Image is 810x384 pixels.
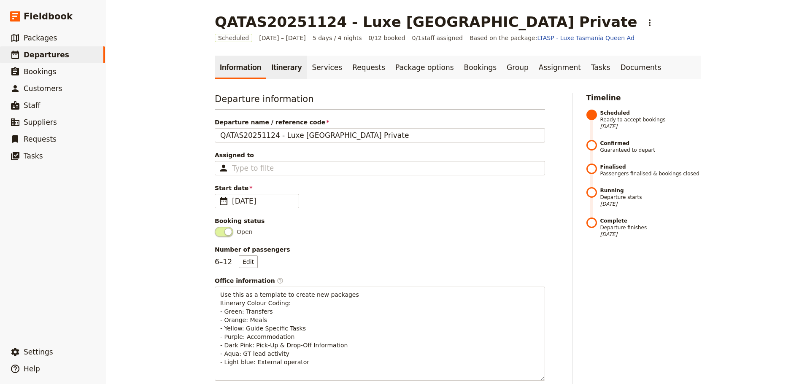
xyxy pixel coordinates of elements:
strong: Complete [600,218,701,224]
p: 6 – 12 [215,255,258,268]
div: Booking status [215,217,545,225]
strong: Running [600,187,701,194]
button: Number of passengers6–12 [239,255,258,268]
span: [DATE] [232,196,294,206]
a: Bookings [459,56,502,79]
span: Guaranteed to depart [600,140,701,153]
span: Departure starts [600,187,701,207]
a: Package options [390,56,459,79]
span: Departure finishes [600,218,701,238]
span: Requests [24,135,57,143]
span: [DATE] – [DATE] [259,34,306,42]
a: Group [502,56,534,79]
h3: Departure information [215,93,545,110]
a: Assignment [534,56,586,79]
span: Customers [24,84,62,93]
span: Bookings [24,67,56,76]
span: Packages [24,34,57,42]
span: [DATE] [600,231,701,238]
span: Ready to accept bookings [600,110,701,130]
span: [DATE] [600,201,701,207]
a: Itinerary [266,56,307,79]
span: Use this as a template to create new packages Itinerary Colour Coding: - Green: Transfers - Orang... [220,291,361,365]
span: Fieldbook [24,10,73,23]
a: Tasks [586,56,616,79]
span: Staff [24,101,40,110]
span: Departure name / reference code [215,118,545,126]
strong: Scheduled [600,110,701,116]
span: Departures [24,51,69,59]
button: Actions [643,16,657,30]
span: Number of passengers [215,245,545,254]
h1: QATAS20251124 - Luxe [GEOGRAPHIC_DATA] Private [215,13,637,30]
a: Information [215,56,266,79]
input: Departure name / reference code [215,128,545,142]
a: Requests [347,56,390,79]
span: Scheduled [215,34,252,42]
span: Based on the package: [470,34,634,42]
span: Open [237,228,252,236]
strong: Finalised [600,164,701,170]
span: Settings [24,348,53,356]
span: Start date [215,184,545,192]
span: Tasks [24,152,43,160]
span: ​ [277,277,283,284]
input: Assigned to [232,163,273,173]
span: [DATE] [600,123,701,130]
h2: Timeline [586,93,701,103]
span: 5 days / 4 nights [313,34,362,42]
span: Suppliers [24,118,57,126]
a: Documents [615,56,666,79]
div: Office information [215,277,545,285]
span: Help [24,365,40,373]
span: 0 / 1 staff assigned [412,34,463,42]
span: Passengers finalised & bookings closed [600,164,701,177]
a: LTASP - Luxe Tasmania Queen Ad [537,35,634,41]
span: 0/12 booked [369,34,405,42]
strong: Confirmed [600,140,701,147]
span: Assigned to [215,151,545,159]
a: Services [307,56,348,79]
span: ​ [219,196,229,206]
